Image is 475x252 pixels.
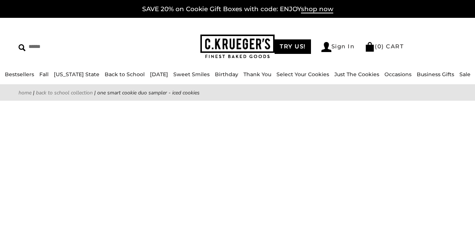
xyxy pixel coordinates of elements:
[142,5,333,13] a: SAVE 20% on Cookie Gift Boxes with code: ENJOYshop now
[36,89,93,96] a: Back To School Collection
[94,89,96,96] span: |
[19,41,119,52] input: Search
[5,71,34,78] a: Bestsellers
[301,5,333,13] span: shop now
[321,42,355,52] a: Sign In
[173,71,210,78] a: Sweet Smiles
[276,71,329,78] a: Select Your Cookies
[365,42,375,52] img: Bag
[321,42,331,52] img: Account
[19,88,456,97] nav: breadcrumbs
[215,71,238,78] a: Birthday
[334,71,379,78] a: Just The Cookies
[377,43,382,50] span: 0
[19,44,26,51] img: Search
[54,71,99,78] a: [US_STATE] State
[365,43,404,50] a: (0) CART
[33,89,35,96] span: |
[150,71,168,78] a: [DATE]
[105,71,145,78] a: Back to School
[275,39,311,54] a: TRY US!
[39,71,49,78] a: Fall
[243,71,271,78] a: Thank You
[459,71,471,78] a: Sale
[97,89,200,96] span: One Smart Cookie Duo Sampler - Iced Cookies
[417,71,454,78] a: Business Gifts
[200,35,275,59] img: C.KRUEGER'S
[384,71,412,78] a: Occasions
[19,89,32,96] a: Home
